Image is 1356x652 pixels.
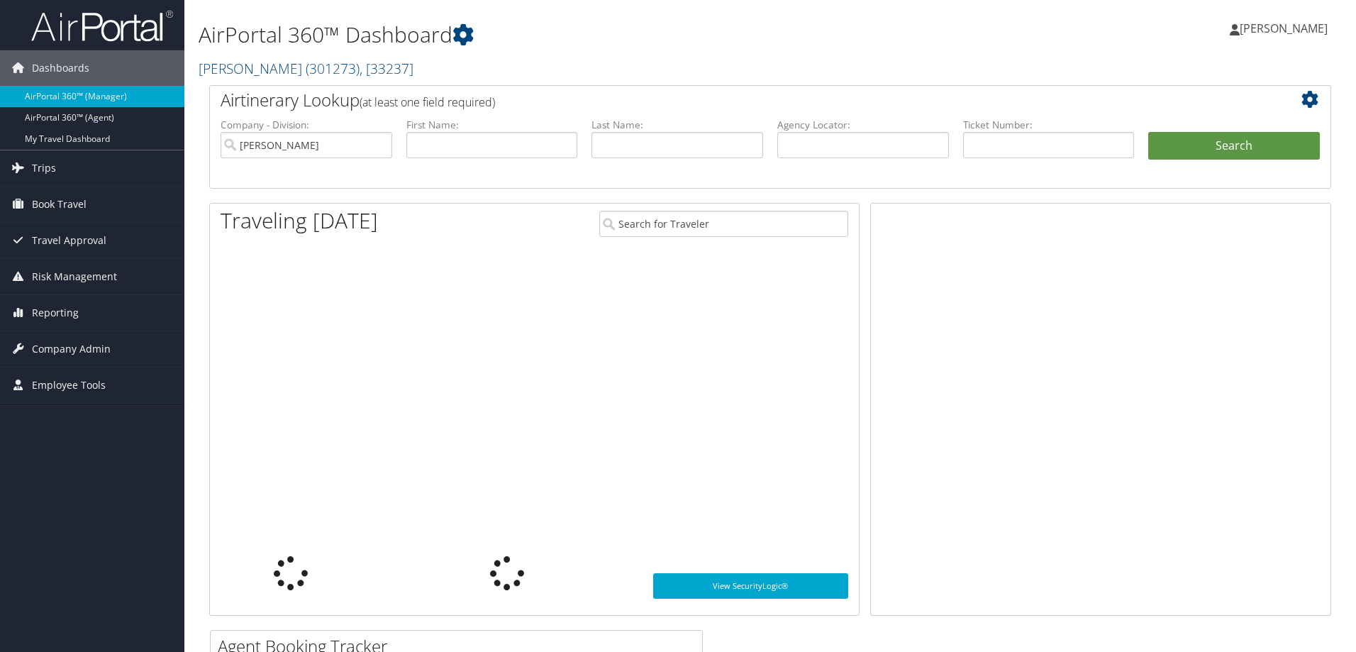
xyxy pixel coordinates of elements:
[406,118,578,132] label: First Name:
[32,150,56,186] span: Trips
[777,118,949,132] label: Agency Locator:
[221,118,392,132] label: Company - Division:
[1148,132,1320,160] button: Search
[32,331,111,367] span: Company Admin
[306,59,360,78] span: ( 301273 )
[963,118,1135,132] label: Ticket Number:
[1230,7,1342,50] a: [PERSON_NAME]
[32,223,106,258] span: Travel Approval
[360,94,495,110] span: (at least one field required)
[1240,21,1328,36] span: [PERSON_NAME]
[199,59,413,78] a: [PERSON_NAME]
[599,211,848,237] input: Search for Traveler
[32,368,106,403] span: Employee Tools
[32,187,87,222] span: Book Travel
[31,9,173,43] img: airportal-logo.png
[32,259,117,294] span: Risk Management
[32,50,89,86] span: Dashboards
[221,88,1226,112] h2: Airtinerary Lookup
[360,59,413,78] span: , [ 33237 ]
[199,20,961,50] h1: AirPortal 360™ Dashboard
[591,118,763,132] label: Last Name:
[653,573,848,599] a: View SecurityLogic®
[221,206,378,236] h1: Traveling [DATE]
[32,295,79,331] span: Reporting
